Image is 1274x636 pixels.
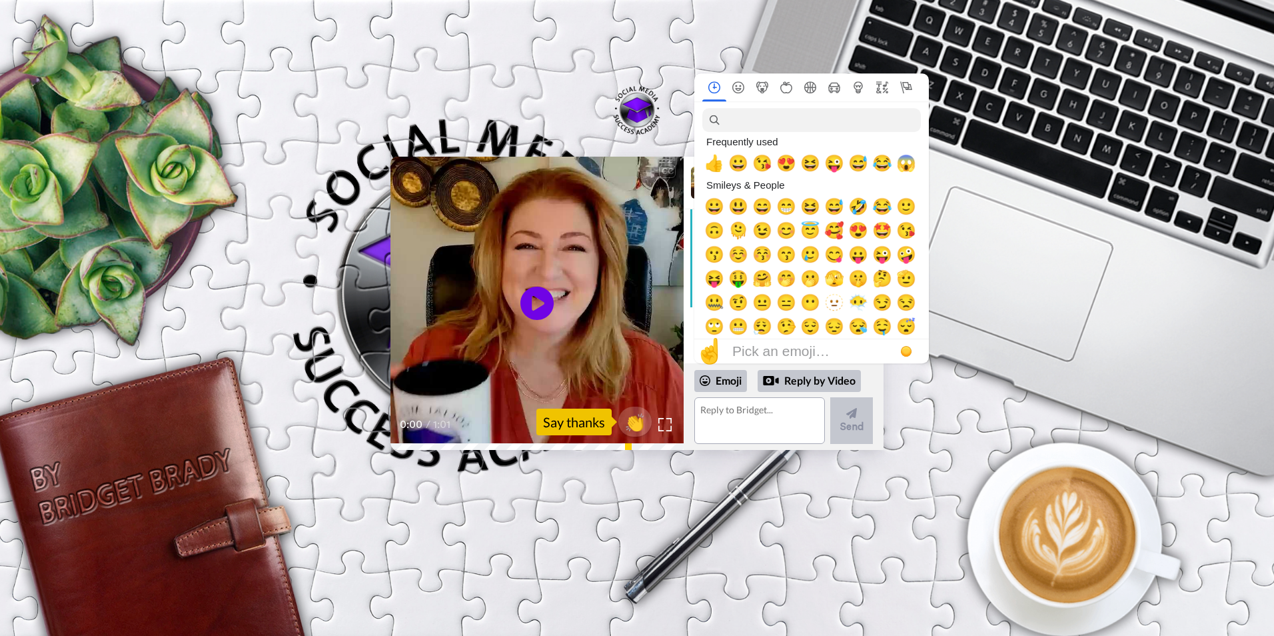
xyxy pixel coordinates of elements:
[400,417,423,433] span: 0:00
[610,83,664,137] img: Bridget Brady logo
[694,370,747,391] div: Emoji
[659,165,676,178] div: CC
[618,411,652,433] span: 👏
[763,373,779,389] div: Reply by Video
[684,313,884,361] div: Send [PERSON_NAME] a reply.
[830,397,873,444] button: Send
[658,418,672,431] img: Full screen
[691,167,723,199] img: Profile Image
[618,407,652,437] button: 👏
[536,409,612,435] div: Say thanks
[758,370,861,393] div: Reply by Video
[426,417,430,433] span: /
[433,417,456,433] span: 1:01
